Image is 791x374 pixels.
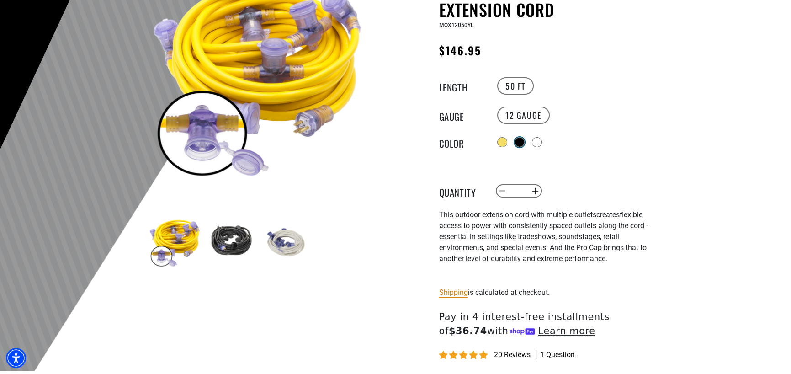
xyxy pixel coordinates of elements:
[494,350,531,359] span: 20 reviews
[439,351,489,360] span: 4.80 stars
[149,215,202,268] img: yellow
[204,215,257,268] img: black
[439,136,485,148] legend: Color
[439,109,485,121] legend: Gauge
[439,286,663,299] div: is calculated at checkout.
[497,107,550,124] label: 12 GAUGE
[439,80,485,92] legend: Length
[540,350,575,360] span: 1 question
[596,210,620,219] span: creates
[439,22,473,28] span: MOX12050YL
[6,348,26,368] div: Accessibility Menu
[439,288,468,297] a: Shipping
[439,209,663,264] p: flexible access to power with consistently spaced outlets along the cord - essential in settings ...
[497,77,534,95] label: 50 FT
[439,42,482,59] span: $146.95
[259,215,312,268] img: white
[439,185,485,197] label: Quantity
[439,210,596,219] span: This outdoor extension cord with multiple outlets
